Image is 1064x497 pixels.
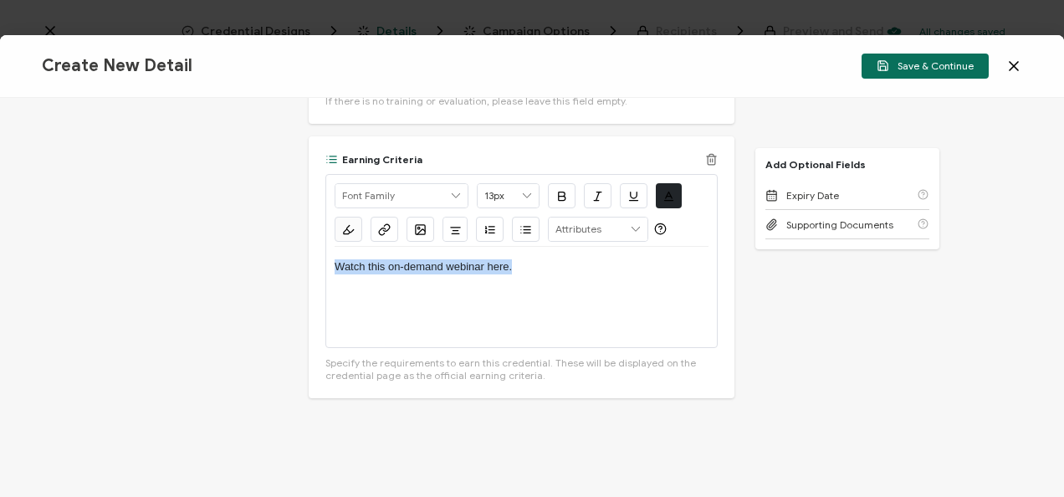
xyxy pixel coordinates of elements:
[786,218,893,231] span: Supporting Documents
[478,184,539,208] input: Font Size
[335,184,468,208] input: Font Family
[325,153,422,166] div: Earning Criteria
[862,54,989,79] button: Save & Continue
[980,417,1064,497] iframe: Chat Widget
[335,259,708,274] p: Watch this on-demand webinar here.
[786,189,839,202] span: Expiry Date
[755,158,876,171] p: Add Optional Fields
[549,218,647,241] input: Attributes
[325,356,718,382] span: Specify the requirements to earn this credential. These will be displayed on the credential page ...
[877,59,974,72] span: Save & Continue
[325,95,627,107] span: If there is no training or evaluation, please leave this field empty.
[42,55,192,76] span: Create New Detail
